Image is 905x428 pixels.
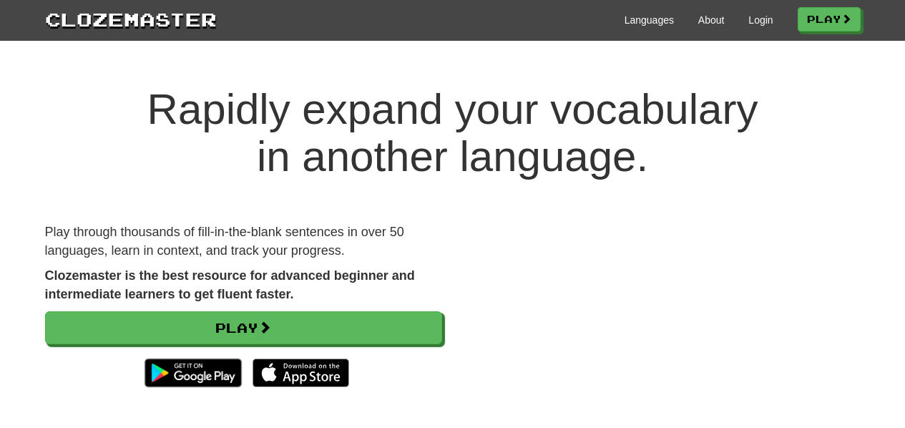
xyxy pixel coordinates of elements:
strong: Clozemaster is the best resource for advanced beginner and intermediate learners to get fluent fa... [45,268,415,301]
a: Login [748,13,773,27]
a: Play [798,7,861,31]
a: Clozemaster [45,6,217,32]
p: Play through thousands of fill-in-the-blank sentences in over 50 languages, learn in context, and... [45,223,442,260]
img: Get it on Google Play [137,351,248,394]
a: Languages [625,13,674,27]
a: Play [45,311,442,344]
a: About [698,13,725,27]
img: Download_on_the_App_Store_Badge_US-UK_135x40-25178aeef6eb6b83b96f5f2d004eda3bffbb37122de64afbaef7... [253,359,349,387]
